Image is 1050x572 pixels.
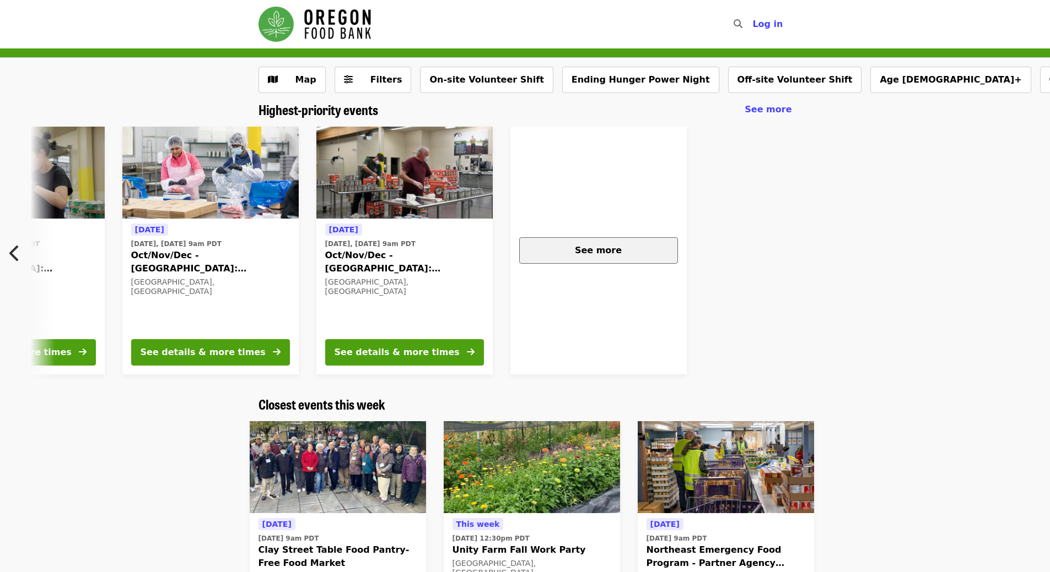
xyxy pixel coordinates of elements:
[344,74,353,85] i: sliders-h icon
[453,533,530,543] time: [DATE] 12:30pm PDT
[444,421,620,514] img: Unity Farm Fall Work Party organized by Oregon Food Bank
[749,11,758,37] input: Search
[250,396,801,412] div: Closest events this week
[259,396,385,412] a: Closest events this week
[728,67,862,93] button: Off-site Volunteer Shift
[131,277,290,296] div: [GEOGRAPHIC_DATA], [GEOGRAPHIC_DATA]
[745,103,791,116] a: See more
[638,421,814,514] img: Northeast Emergency Food Program - Partner Agency Support organized by Oregon Food Bank
[262,520,292,529] span: [DATE]
[259,543,417,570] span: Clay Street Table Food Pantry- Free Food Market
[131,339,290,366] button: See details & more times
[259,394,385,413] span: Closest events this week
[122,127,299,219] img: Oct/Nov/Dec - Beaverton: Repack/Sort (age 10+) organized by Oregon Food Bank
[79,347,87,357] i: arrow-right icon
[259,67,326,93] button: Show map view
[141,346,266,359] div: See details & more times
[259,533,319,543] time: [DATE] 9am PDT
[329,225,358,234] span: [DATE]
[131,249,290,275] span: Oct/Nov/Dec - [GEOGRAPHIC_DATA]: Repack/Sort (age [DEMOGRAPHIC_DATA]+)
[745,104,791,115] span: See more
[870,67,1031,93] button: Age [DEMOGRAPHIC_DATA]+
[752,19,783,29] span: Log in
[316,127,493,219] img: Oct/Nov/Dec - Portland: Repack/Sort (age 16+) organized by Oregon Food Bank
[650,520,680,529] span: [DATE]
[325,239,416,249] time: [DATE], [DATE] 9am PDT
[295,74,316,85] span: Map
[562,67,719,93] button: Ending Hunger Power Night
[9,243,20,264] i: chevron-left icon
[325,339,484,366] button: See details & more times
[273,347,281,357] i: arrow-right icon
[259,7,371,42] img: Oregon Food Bank - Home
[325,277,484,296] div: [GEOGRAPHIC_DATA], [GEOGRAPHIC_DATA]
[467,347,475,357] i: arrow-right icon
[325,249,484,275] span: Oct/Nov/Dec - [GEOGRAPHIC_DATA]: Repack/Sort (age [DEMOGRAPHIC_DATA]+)
[250,421,426,514] img: Clay Street Table Food Pantry- Free Food Market organized by Oregon Food Bank
[316,127,493,374] a: See details for "Oct/Nov/Dec - Portland: Repack/Sort (age 16+)"
[268,74,278,85] i: map icon
[335,346,460,359] div: See details & more times
[744,13,791,35] button: Log in
[456,520,500,529] span: This week
[519,237,678,264] button: See more
[131,239,222,249] time: [DATE], [DATE] 9am PDT
[647,533,707,543] time: [DATE] 9am PDT
[135,225,164,234] span: [DATE]
[259,100,378,119] span: Highest-priority events
[453,543,611,557] span: Unity Farm Fall Work Party
[370,74,402,85] span: Filters
[647,543,805,570] span: Northeast Emergency Food Program - Partner Agency Support
[122,127,299,374] a: See details for "Oct/Nov/Dec - Beaverton: Repack/Sort (age 10+)"
[259,102,378,118] a: Highest-priority events
[335,67,412,93] button: Filters (0 selected)
[734,19,742,29] i: search icon
[510,127,687,374] a: See more
[250,102,801,118] div: Highest-priority events
[575,245,622,255] span: See more
[420,67,553,93] button: On-site Volunteer Shift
